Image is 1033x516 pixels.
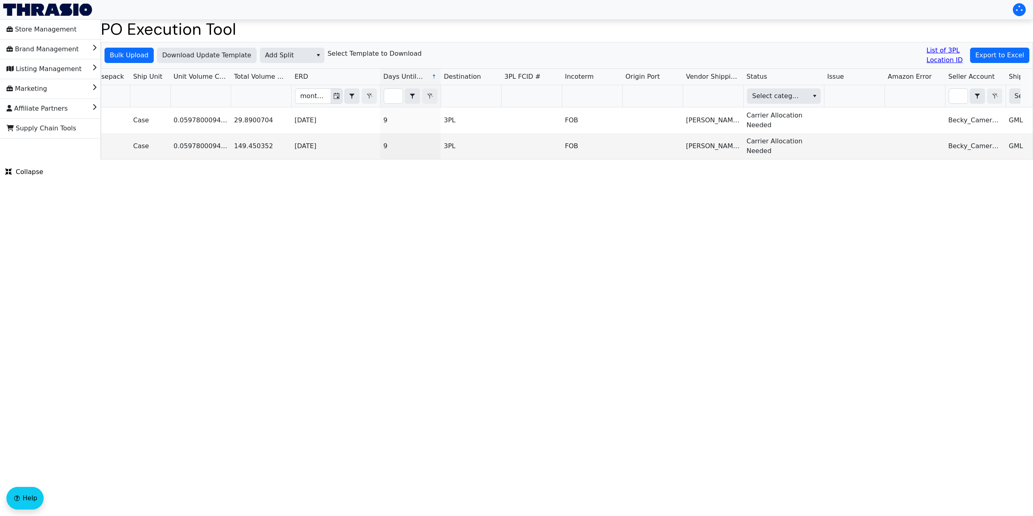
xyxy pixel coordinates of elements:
[747,72,767,82] span: Status
[441,133,501,159] td: 3PL
[686,72,740,82] span: Vendor Shipping Address
[157,48,257,63] button: Download Update Template
[130,133,170,159] td: Case
[970,88,985,104] span: Choose Operator
[6,82,47,95] span: Marketing
[231,107,291,133] td: 29.8900704
[231,133,291,159] td: 149.450352
[743,133,824,159] td: Carrier Allocation Needed
[945,85,1006,107] th: Filter
[683,107,743,133] td: [PERSON_NAME] Wuxi Jht Homewares Co., Ltd [STREET_ADDRESS][PERSON_NAME]
[3,4,92,16] img: Thrasio Logo
[6,23,77,36] span: Store Management
[949,89,968,103] input: Filter
[970,48,1029,63] button: Export to Excel
[383,72,425,82] span: Days Until ERD
[133,72,163,82] span: Ship Unit
[444,72,481,82] span: Destination
[330,89,342,103] button: Toggle calendar
[291,107,380,133] td: [DATE]
[93,72,124,82] span: Casepack
[105,48,154,63] button: Bulk Upload
[170,133,231,159] td: 0.059780009472
[23,493,37,503] span: Help
[6,122,76,135] span: Supply Chain Tools
[625,72,660,82] span: Origin Port
[170,107,231,133] td: 0.059780009472
[295,72,308,82] span: ERD
[291,133,380,159] td: [DATE]
[827,72,844,82] span: Issue
[809,89,820,103] button: select
[265,50,307,60] span: Add Split
[565,72,594,82] span: Incoterm
[441,107,501,133] td: 3PL
[380,133,441,159] td: 9
[970,89,985,103] button: select
[926,46,967,65] a: List of 3PL Location ID
[743,107,824,133] td: Carrier Allocation Needed
[945,107,1006,133] td: Becky_Cameron_Home_US
[6,487,44,510] button: Help floatingactionbutton
[6,43,79,56] span: Brand Management
[6,63,82,76] span: Listing Management
[174,72,228,82] span: Unit Volume CBM
[683,133,743,159] td: [PERSON_NAME] Wuxi Jht Homewares Co., Ltd [STREET_ADDRESS][PERSON_NAME]
[291,85,380,107] th: Filter
[504,72,541,82] span: 3PL FCID #
[101,19,1033,39] h1: PO Execution Tool
[752,91,802,101] span: Select category
[110,50,148,60] span: Bulk Upload
[312,48,324,63] button: select
[344,88,360,104] span: Choose Operator
[562,133,622,159] td: FOB
[743,85,824,107] th: Filter
[405,88,420,104] span: Choose Operator
[345,89,359,103] button: select
[5,167,43,177] span: Collapse
[384,89,403,103] input: Filter
[945,133,1006,159] td: Becky_Cameron_Home_US
[888,72,932,82] span: Amazon Error
[948,72,995,82] span: Seller Account
[130,107,170,133] td: Case
[975,50,1024,60] span: Export to Excel
[234,72,288,82] span: Total Volume CBM
[295,89,330,103] input: Filter
[380,85,441,107] th: Filter
[405,89,420,103] button: select
[380,107,441,133] td: 9
[328,50,422,57] h6: Select Template to Download
[90,107,130,133] td: 1
[162,50,251,60] span: Download Update Template
[90,133,130,159] td: 1
[6,102,68,115] span: Affiliate Partners
[562,107,622,133] td: FOB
